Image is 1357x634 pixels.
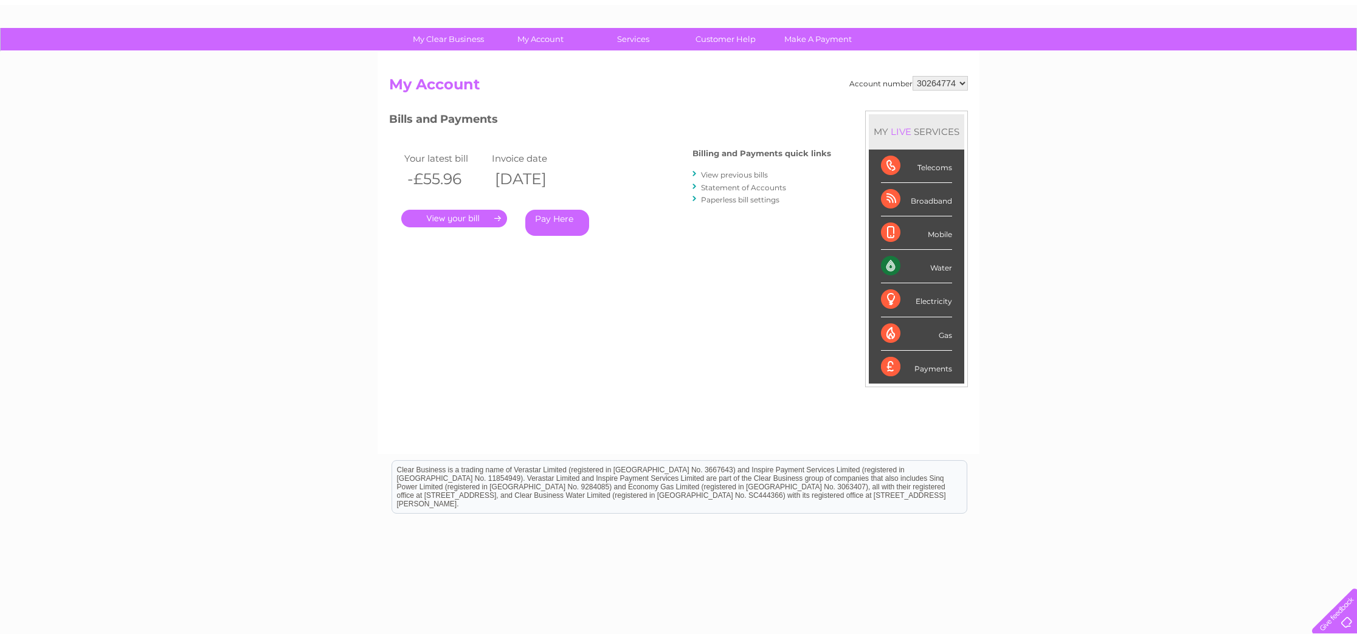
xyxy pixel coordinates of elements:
h3: Bills and Payments [389,111,831,132]
td: Invoice date [489,150,576,167]
a: Energy [1173,52,1200,61]
a: Log out [1317,52,1345,61]
th: [DATE] [489,167,576,191]
h2: My Account [389,76,968,99]
div: Account number [849,76,968,91]
div: Payments [881,351,952,384]
div: Mobile [881,216,952,250]
a: Telecoms [1207,52,1244,61]
a: Pay Here [525,210,589,236]
a: 0333 014 3131 [1128,6,1212,21]
div: Water [881,250,952,283]
a: Blog [1251,52,1269,61]
a: View previous bills [701,170,768,179]
div: Electricity [881,283,952,317]
a: My Account [491,28,591,50]
h4: Billing and Payments quick links [692,149,831,158]
a: Customer Help [675,28,776,50]
a: Make A Payment [768,28,868,50]
img: logo.png [47,32,109,69]
td: Your latest bill [401,150,489,167]
a: Statement of Accounts [701,183,786,192]
a: Contact [1276,52,1306,61]
th: -£55.96 [401,167,489,191]
div: Clear Business is a trading name of Verastar Limited (registered in [GEOGRAPHIC_DATA] No. 3667643... [392,7,967,59]
a: Water [1143,52,1166,61]
a: Services [583,28,683,50]
a: . [401,210,507,227]
a: My Clear Business [398,28,499,50]
div: Telecoms [881,150,952,183]
div: LIVE [888,126,914,137]
a: Paperless bill settings [701,195,779,204]
div: MY SERVICES [869,114,964,149]
div: Broadband [881,183,952,216]
div: Gas [881,317,952,351]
